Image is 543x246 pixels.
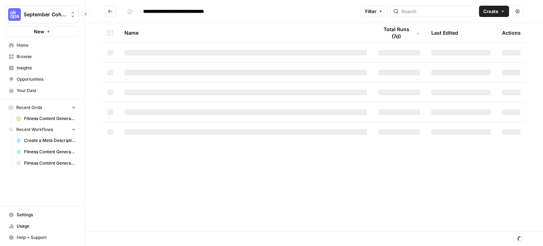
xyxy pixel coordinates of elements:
span: Fitness Content Generator ([PERSON_NAME] [24,149,76,155]
button: Help + Support [6,232,79,243]
span: New [34,28,44,35]
span: Fitness Content Generator ([PERSON_NAME]) [24,160,76,166]
a: Usage [6,221,79,232]
span: Usage [17,223,76,229]
button: New [6,26,79,37]
div: Last Edited [431,23,458,42]
a: Insights [6,62,79,74]
a: Fitness Content Generator ([PERSON_NAME] [13,146,79,158]
a: Opportunities [6,74,79,85]
span: Your Data [17,87,76,94]
span: Browse [17,53,76,60]
span: Create a Meta Description ([PERSON_NAME]) [24,137,76,144]
span: Fitness Content Generator (Heath) [24,115,76,122]
a: Fitness Content Generator ([PERSON_NAME]) [13,158,79,169]
span: September Cohort [24,11,66,18]
a: Create a Meta Description ([PERSON_NAME]) [13,135,79,146]
span: Recent Grids [16,104,42,111]
span: Help + Support [17,234,76,241]
span: Recent Workflows [16,126,53,133]
span: Create [483,8,498,15]
span: Insights [17,65,76,71]
span: Home [17,42,76,48]
span: Settings [17,212,76,218]
div: Name [124,23,367,42]
span: Opportunities [17,76,76,82]
a: Home [6,40,79,51]
button: Go back [105,6,116,17]
a: Your Data [6,85,79,96]
a: Fitness Content Generator (Heath) [13,113,79,124]
div: Actions [502,23,521,42]
button: Recent Workflows [6,124,79,135]
a: Browse [6,51,79,62]
input: Search [401,8,473,15]
a: Settings [6,209,79,221]
button: Filter [361,6,387,17]
button: Create [479,6,509,17]
button: Workspace: September Cohort [6,6,79,23]
div: Total Runs (7d) [378,23,420,42]
button: Recent Grids [6,102,79,113]
span: Filter [365,8,376,15]
img: September Cohort Logo [8,8,21,21]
